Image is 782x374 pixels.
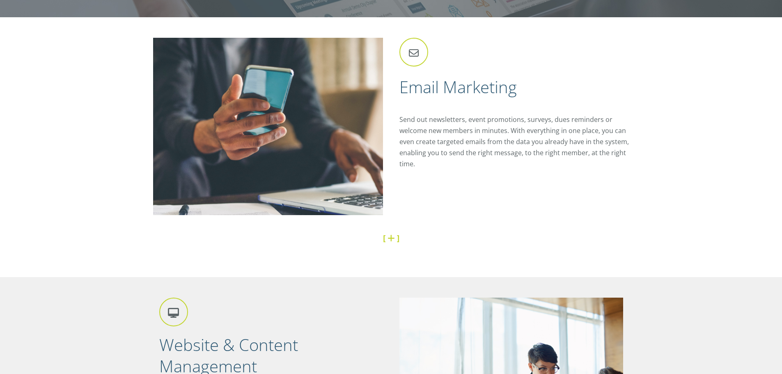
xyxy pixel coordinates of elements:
h2: Email Marketing [399,76,629,98]
p: Send out newsletters, event promotions, surveys, dues reminders or welcome new members in minutes... [399,114,629,170]
img: Communication [153,38,383,215]
strong: ] [397,232,399,243]
strong: [ [383,232,385,243]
